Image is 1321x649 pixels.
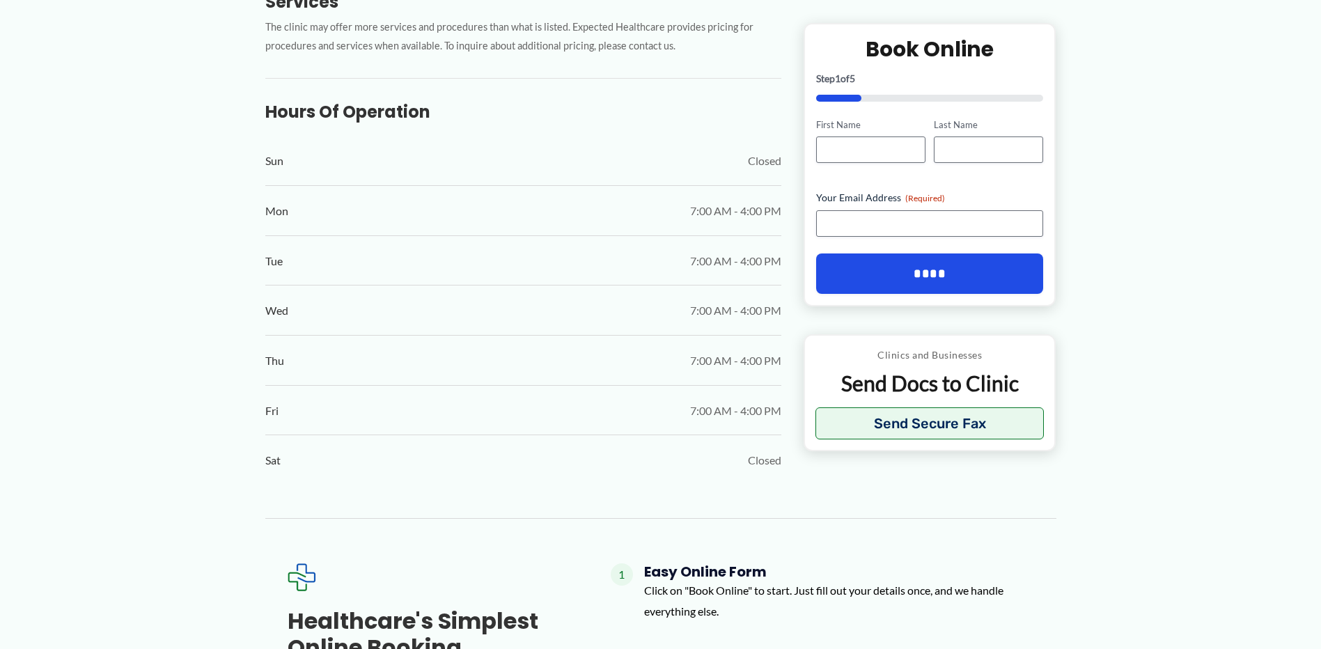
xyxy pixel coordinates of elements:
span: 7:00 AM - 4:00 PM [690,251,781,272]
span: 1 [835,72,841,84]
span: Sun [265,150,283,171]
label: Your Email Address [816,191,1044,205]
p: Step of [816,73,1044,83]
label: Last Name [934,118,1043,131]
img: Expected Healthcare Logo [288,563,315,591]
p: Click on "Book Online" to start. Just fill out your details once, and we handle everything else. [644,580,1034,621]
h2: Book Online [816,35,1044,62]
span: 7:00 AM - 4:00 PM [690,400,781,421]
h4: Easy Online Form [644,563,1034,580]
span: (Required) [905,193,945,203]
span: 5 [850,72,855,84]
span: Wed [265,300,288,321]
span: 7:00 AM - 4:00 PM [690,300,781,321]
span: 7:00 AM - 4:00 PM [690,201,781,221]
span: 1 [611,563,633,586]
span: Sat [265,450,281,471]
span: 7:00 AM - 4:00 PM [690,350,781,371]
span: Mon [265,201,288,221]
span: Fri [265,400,279,421]
span: Thu [265,350,284,371]
span: Closed [748,450,781,471]
button: Send Secure Fax [815,407,1045,439]
p: The clinic may offer more services and procedures than what is listed. Expected Healthcare provid... [265,18,781,56]
p: Clinics and Businesses [815,346,1045,364]
p: Send Docs to Clinic [815,370,1045,397]
span: Tue [265,251,283,272]
label: First Name [816,118,925,131]
h3: Hours of Operation [265,101,781,123]
span: Closed [748,150,781,171]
